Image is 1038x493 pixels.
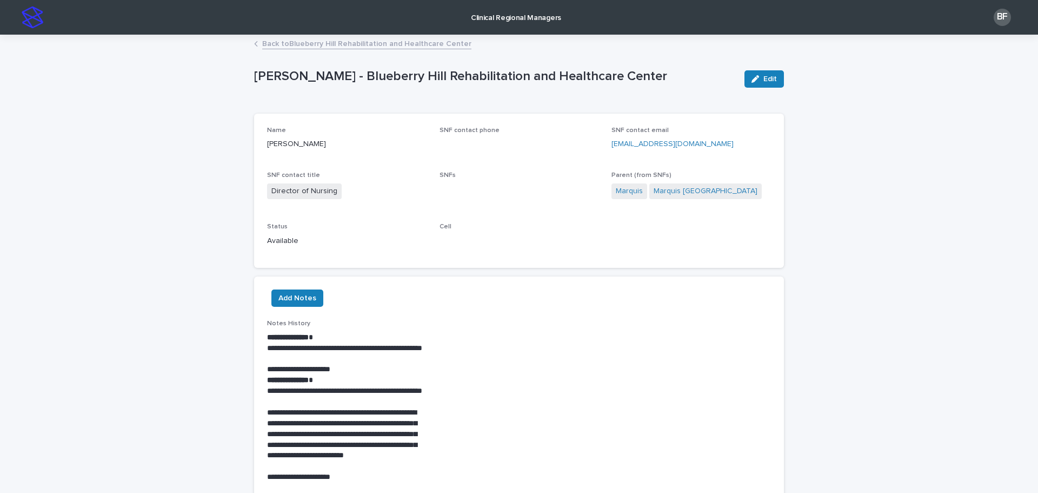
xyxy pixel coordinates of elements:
span: Status [267,224,288,230]
a: Marquis [616,186,643,197]
span: Notes History [267,320,310,327]
a: Marquis [GEOGRAPHIC_DATA] [654,186,757,197]
button: Edit [744,70,784,88]
span: SNF contact title [267,172,320,179]
p: [PERSON_NAME] - Blueberry Hill Rehabilitation and Healthcare Center [254,69,736,84]
img: stacker-logo-s-only.png [22,6,43,28]
span: Edit [763,75,777,83]
button: Add Notes [271,290,323,307]
span: SNF contact phone [440,127,500,134]
a: Back toBlueberry Hill Rehabilitation and Healthcare Center [262,37,471,49]
span: Name [267,127,286,134]
a: [EMAIL_ADDRESS][DOMAIN_NAME] [611,140,734,148]
div: BF [994,9,1011,26]
p: [PERSON_NAME] [267,139,427,150]
span: Parent (from SNFs) [611,172,671,179]
span: Add Notes [278,293,316,304]
p: Available [267,235,427,247]
span: Cell [440,224,451,230]
span: Director of Nursing [267,183,342,199]
span: SNFs [440,172,456,179]
span: SNF contact email [611,127,669,134]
